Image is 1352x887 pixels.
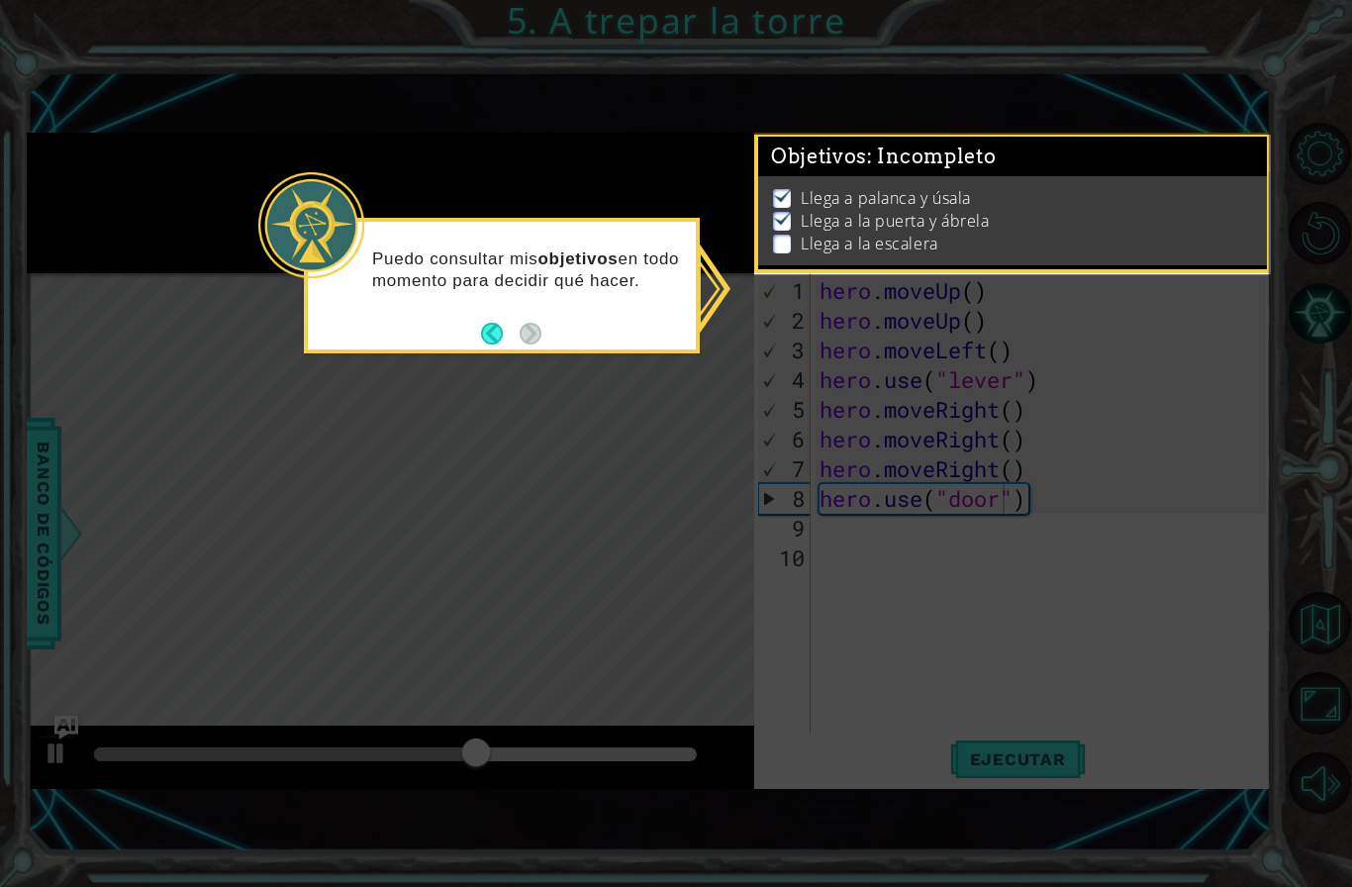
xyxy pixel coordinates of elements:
[481,323,520,345] button: Back
[867,145,996,168] span: : Incompleto
[801,187,971,209] p: Llega a palanca y úsala
[372,248,682,292] p: Puedo consultar mis en todo momento para decidir qué hacer.
[520,323,541,345] button: Next
[773,187,793,203] img: Check mark for checkbox
[773,210,793,226] img: Check mark for checkbox
[538,249,619,268] strong: objetivos
[801,210,989,232] p: Llega a la puerta y ábrela
[771,145,997,169] span: Objetivos
[801,233,937,254] p: Llega a la escalera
